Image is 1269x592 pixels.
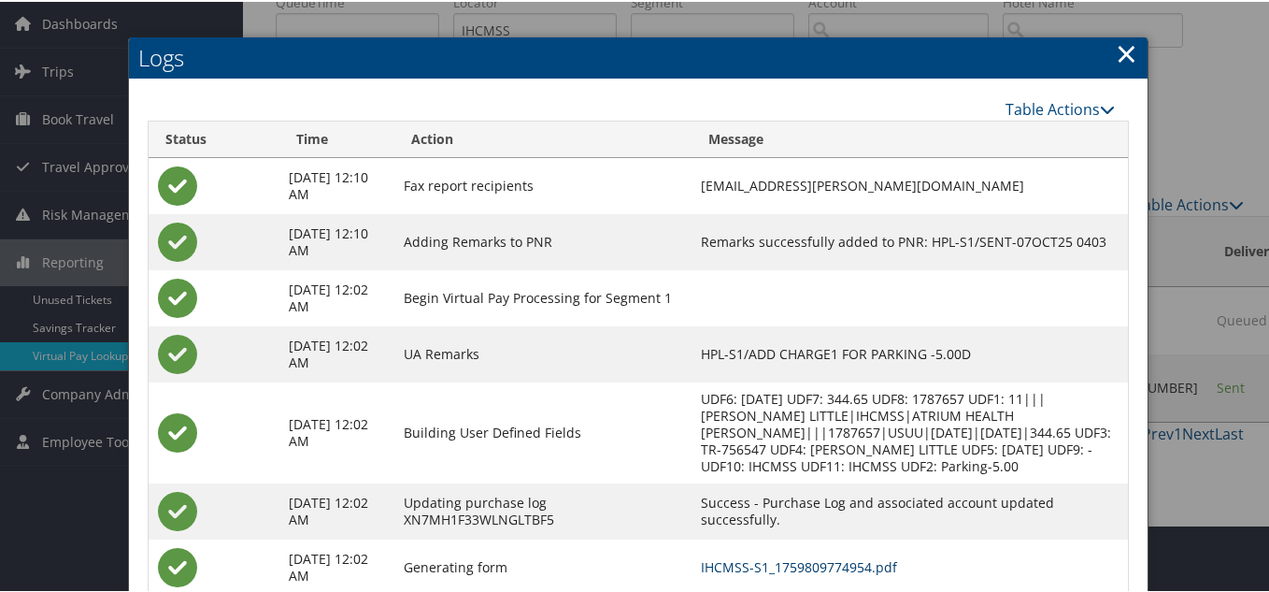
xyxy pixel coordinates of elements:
td: [EMAIL_ADDRESS][PERSON_NAME][DOMAIN_NAME] [692,156,1128,212]
a: Table Actions [1005,97,1115,118]
td: UDF6: [DATE] UDF7: 344.65 UDF8: 1787657 UDF1: 11|||[PERSON_NAME] LITTLE|IHCMSS|ATRIUM HEALTH [PER... [692,381,1128,482]
td: Success - Purchase Log and associated account updated successfully. [692,482,1128,538]
th: Message: activate to sort column ascending [692,120,1128,156]
th: Status: activate to sort column ascending [149,120,280,156]
td: [DATE] 12:02 AM [279,268,394,325]
td: [DATE] 12:10 AM [279,212,394,268]
td: Building User Defined Fields [394,381,692,482]
h2: Logs [129,36,1148,77]
a: Close [1116,33,1137,70]
td: Fax report recipients [394,156,692,212]
td: [DATE] 12:02 AM [279,325,394,381]
td: HPL-S1/ADD CHARGE1 FOR PARKING -5.00D [692,325,1128,381]
td: UA Remarks [394,325,692,381]
td: [DATE] 12:02 AM [279,482,394,538]
td: Adding Remarks to PNR [394,212,692,268]
a: IHCMSS-S1_1759809774954.pdf [701,556,897,574]
td: Updating purchase log XN7MH1F33WLNGLTBF5 [394,482,692,538]
th: Action: activate to sort column ascending [394,120,692,156]
th: Time: activate to sort column ascending [279,120,394,156]
td: Remarks successfully added to PNR: HPL-S1/SENT-07OCT25 0403 [692,212,1128,268]
td: [DATE] 12:10 AM [279,156,394,212]
td: Begin Virtual Pay Processing for Segment 1 [394,268,692,325]
td: [DATE] 12:02 AM [279,381,394,482]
